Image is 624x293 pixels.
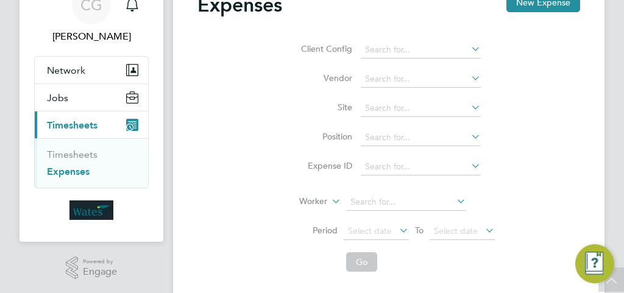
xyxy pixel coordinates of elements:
button: Network [35,57,148,83]
button: Timesheets [35,111,148,138]
a: Powered byEngage [66,256,118,280]
a: Go to home page [34,200,149,220]
input: Search for... [346,194,466,211]
input: Search for... [361,71,481,88]
button: Jobs [35,84,148,111]
img: wates-logo-retina.png [69,200,113,220]
input: Search for... [361,100,481,117]
label: Client Config [297,43,352,54]
a: Timesheets [47,149,97,160]
label: Expense ID [297,160,352,171]
button: Go [346,252,377,272]
input: Search for... [361,158,481,175]
span: Select date [434,225,478,236]
span: Timesheets [47,119,97,131]
span: Select date [348,225,392,236]
input: Search for... [361,129,481,146]
span: Network [47,65,85,76]
span: To [411,222,427,238]
span: Powered by [83,256,117,267]
span: Engage [83,267,117,277]
a: Expenses [47,166,90,177]
label: Site [297,102,352,113]
label: Vendor [297,72,352,83]
label: Worker [272,196,327,208]
div: Timesheets [35,138,148,188]
label: Position [297,131,352,142]
span: Claudette Glave [34,29,149,44]
input: Search for... [361,41,481,58]
button: Engage Resource Center [575,244,614,283]
span: Jobs [47,92,68,104]
label: Period [283,225,338,236]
